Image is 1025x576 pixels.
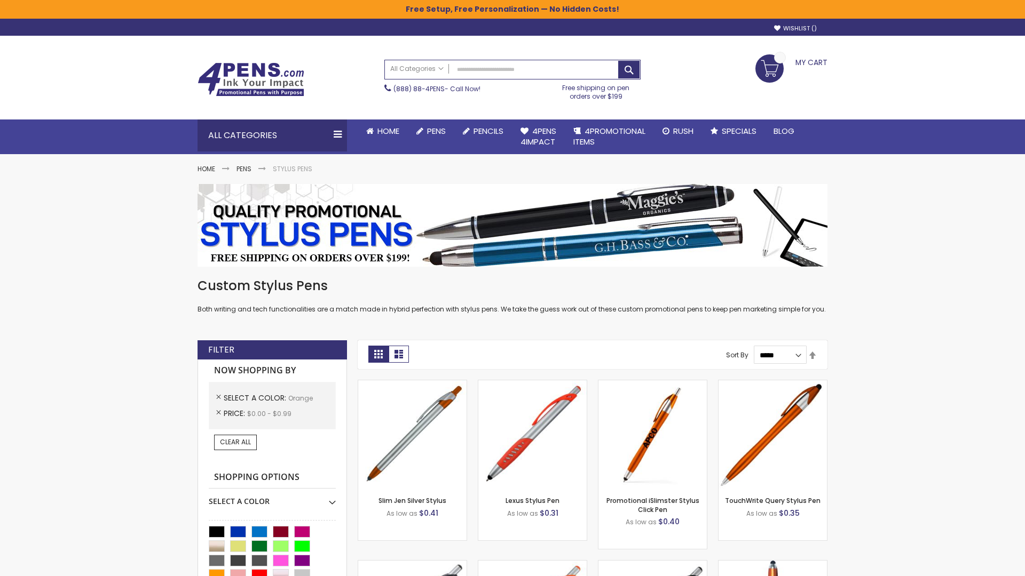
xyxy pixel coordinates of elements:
[408,119,454,143] a: Pens
[507,509,538,518] span: As low as
[719,380,827,489] img: TouchWrite Query Stylus Pen-Orange
[224,393,288,403] span: Select A Color
[358,380,467,489] img: Slim Jen Silver Stylus-Orange
[478,380,587,489] img: Lexus Stylus Pen-Orange
[454,119,512,143] a: Pencils
[393,84,445,93] a: (888) 88-4PENS
[606,496,699,514] a: Promotional iSlimster Stylus Click Pen
[419,508,438,518] span: $0.41
[224,408,247,419] span: Price
[358,119,408,143] a: Home
[377,125,399,137] span: Home
[198,164,215,173] a: Home
[379,496,446,505] a: Slim Jen Silver Stylus
[198,277,827,294] h1: Custom Stylus Pens
[236,164,251,173] a: Pens
[506,496,559,505] a: Lexus Stylus Pen
[358,560,467,569] a: Boston Stylus Pen-Orange
[368,346,389,363] strong: Grid
[209,359,336,382] strong: Now Shopping by
[427,125,446,137] span: Pens
[393,84,480,93] span: - Call Now!
[214,435,257,450] a: Clear All
[390,65,444,73] span: All Categories
[478,560,587,569] a: Boston Silver Stylus Pen-Orange
[573,125,645,147] span: 4PROMOTIONAL ITEMS
[273,164,312,173] strong: Stylus Pens
[774,125,794,137] span: Blog
[719,560,827,569] a: TouchWrite Command Stylus Pen-Orange
[765,119,803,143] a: Blog
[551,79,641,101] div: Free shipping on pen orders over $199
[746,509,777,518] span: As low as
[726,350,748,359] label: Sort By
[725,496,821,505] a: TouchWrite Query Stylus Pen
[474,125,503,137] span: Pencils
[387,509,417,518] span: As low as
[673,125,693,137] span: Rush
[198,277,827,314] div: Both writing and tech functionalities are a match made in hybrid perfection with stylus pens. We ...
[198,119,347,151] div: All Categories
[385,60,449,78] a: All Categories
[774,25,817,33] a: Wishlist
[626,517,657,526] span: As low as
[702,119,765,143] a: Specials
[209,489,336,507] div: Select A Color
[598,560,707,569] a: Lexus Metallic Stylus Pen-Orange
[779,508,800,518] span: $0.35
[198,184,827,267] img: Stylus Pens
[654,119,702,143] a: Rush
[198,62,304,97] img: 4Pens Custom Pens and Promotional Products
[598,380,707,489] img: Promotional iSlimster Stylus Click Pen-Orange
[358,380,467,389] a: Slim Jen Silver Stylus-Orange
[521,125,556,147] span: 4Pens 4impact
[565,119,654,154] a: 4PROMOTIONALITEMS
[209,466,336,489] strong: Shopping Options
[658,516,680,527] span: $0.40
[247,409,291,418] span: $0.00 - $0.99
[288,394,313,403] span: Orange
[220,437,251,446] span: Clear All
[208,344,234,356] strong: Filter
[478,380,587,389] a: Lexus Stylus Pen-Orange
[722,125,756,137] span: Specials
[540,508,558,518] span: $0.31
[719,380,827,389] a: TouchWrite Query Stylus Pen-Orange
[512,119,565,154] a: 4Pens4impact
[598,380,707,389] a: Promotional iSlimster Stylus Click Pen-Orange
